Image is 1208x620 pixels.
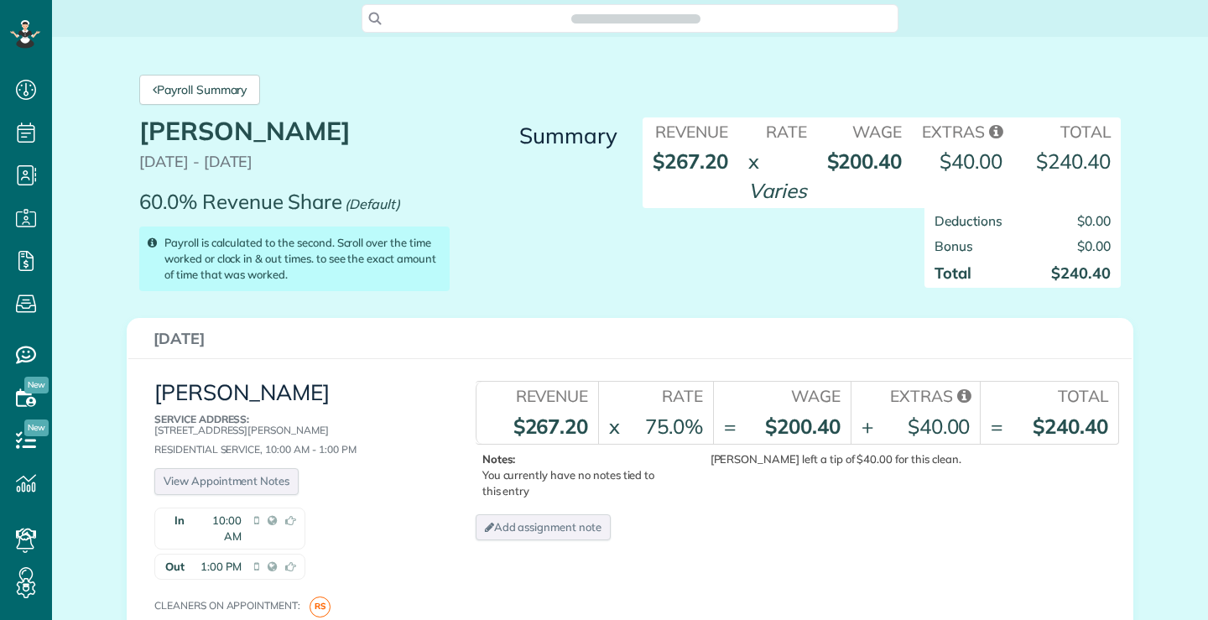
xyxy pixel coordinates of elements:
strong: In [155,508,189,549]
div: Payroll is calculated to the second. Scroll over the time worked or clock in & out times. to see ... [139,227,450,291]
i: Time was not manually edited [281,555,300,579]
div: $40.00 [908,412,971,440]
span: 1:00:00 [200,559,242,575]
a: Add assignment note [476,514,611,540]
th: Rate [738,117,817,143]
h3: [DATE] [154,331,1106,347]
th: Rate [598,382,712,408]
i: No GPS data [263,508,281,549]
strong: $240.40 [1033,414,1108,439]
div: + [862,412,873,440]
i: Rosa did not clock in through the ZenMaid mobile app [250,508,263,549]
strong: $200.40 [765,414,841,439]
th: Total [1013,117,1121,143]
p: You currently have no notes tied to this entry [482,451,670,499]
span: 10:00:00 [193,513,242,544]
th: Wage [713,382,851,408]
h1: [PERSON_NAME] [139,117,450,145]
p: [STREET_ADDRESS][PERSON_NAME] [154,414,437,435]
a: Payroll Summary [139,75,260,105]
i: Rosa did not clock out through the ZenMaid mobile app [250,555,263,579]
strong: Out [155,555,189,579]
strong: $200.40 [827,148,903,174]
span: Bonus [935,237,973,254]
a: View Appointment Notes [154,468,299,494]
strong: Total [935,263,971,283]
span: $0.00 [1077,237,1111,254]
th: Revenue [476,382,599,408]
span: New [24,419,49,436]
div: $40.00 [940,147,1002,175]
th: Wage [817,117,913,143]
i: No GPS data [263,555,281,579]
em: (Default) [345,195,400,212]
strong: $267.20 [653,148,728,174]
th: Revenue [643,117,738,143]
span: Search ZenMaid… [588,10,683,27]
strong: $240.40 [1051,263,1111,283]
b: Service Address: [154,413,249,425]
span: New [24,377,49,393]
a: [PERSON_NAME] [154,378,330,406]
h3: Summary [475,124,617,148]
th: Extras [912,117,1013,143]
span: Cleaners on appointment: [154,599,307,612]
strong: $240.40 [1036,148,1111,174]
div: [PERSON_NAME] left a tip of $40.00 for this clean. [674,451,961,467]
div: Residential Service, 10:00 AM - 1:00 PM [154,414,437,456]
p: [DATE] - [DATE] [139,154,450,170]
div: = [991,412,1002,440]
p: 60.0% Revenue Share [139,190,342,212]
em: Varies [748,178,807,203]
b: Notes: [482,452,516,466]
span: $0.00 [1077,212,1111,229]
div: x [748,147,759,175]
i: Time was not manually edited [281,508,300,549]
span: Rosa Soto [310,597,331,617]
div: = [724,412,736,440]
th: Extras [851,382,980,408]
span: Deductions [935,212,1002,229]
div: x [609,412,620,440]
th: Total [980,382,1118,408]
div: 75.0% [645,412,703,440]
strong: $267.20 [513,414,589,439]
